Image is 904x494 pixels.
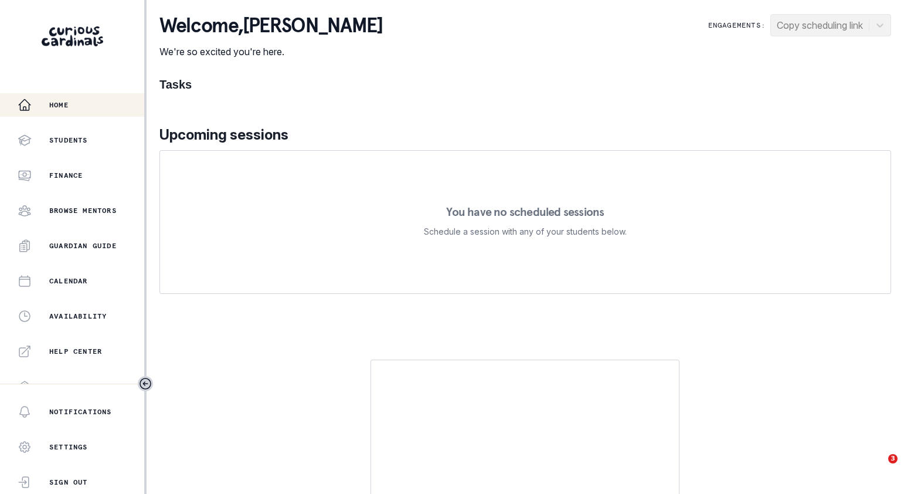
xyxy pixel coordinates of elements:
h1: Tasks [159,77,891,92]
iframe: Intercom live chat [864,454,892,482]
img: Curious Cardinals Logo [42,26,103,46]
p: Finance [49,171,83,180]
p: Browse Mentors [49,206,117,215]
p: You have no scheduled sessions [446,206,604,218]
span: 3 [888,454,898,463]
p: Guardian Guide [49,241,117,251]
p: Engagements: [708,21,766,30]
p: Curriculum Library [49,382,136,391]
p: Availability [49,312,107,321]
p: Schedule a session with any of your students below. [424,225,627,239]
p: We're so excited you're here. [159,45,382,59]
p: Help Center [49,347,102,356]
p: Upcoming sessions [159,124,891,146]
p: Calendar [49,276,88,286]
button: Toggle sidebar [138,376,153,391]
p: Welcome , [PERSON_NAME] [159,14,382,38]
p: Notifications [49,407,112,417]
p: Home [49,100,69,110]
p: Students [49,136,88,145]
p: Settings [49,442,88,452]
p: Sign Out [49,478,88,487]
